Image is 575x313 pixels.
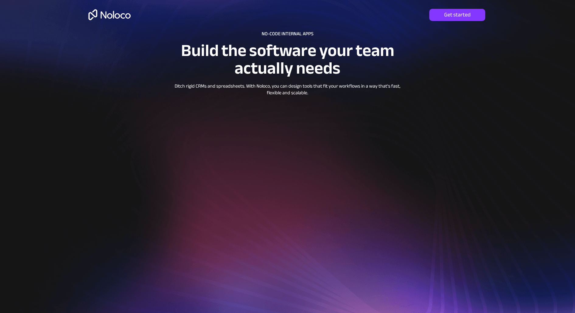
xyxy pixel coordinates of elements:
[175,82,400,97] span: Ditch rigid CRMs and spreadsheets. With Noloco, you can design tools that fit your workflows in a...
[262,29,313,38] span: NO-CODE INTERNAL APPS
[429,12,485,18] span: Get started
[181,35,394,84] span: Build the software your team actually needs
[118,102,455,283] iframe: Platform overview
[429,9,485,21] a: Get started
